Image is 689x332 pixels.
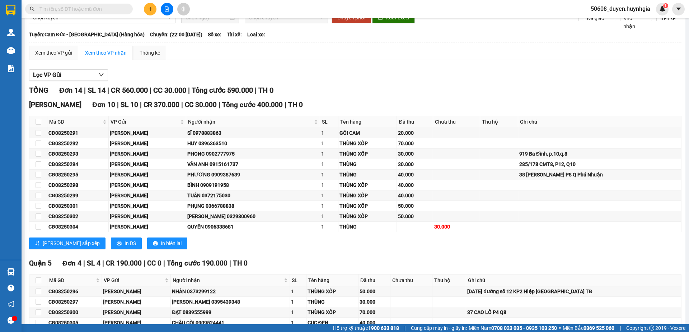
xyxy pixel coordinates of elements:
[229,259,231,267] span: |
[109,211,186,222] td: Cam Đức
[7,65,15,72] img: solution-icon
[172,319,289,327] div: CHÂU CÒI 0909524441
[339,150,395,158] div: THÙNG XỐP
[291,308,305,316] div: 1
[29,69,108,81] button: Lọc VP Gửi
[390,275,432,286] th: Chưa thu
[649,326,654,331] span: copyright
[109,170,186,180] td: Cam Đức
[83,259,85,267] span: |
[181,101,183,109] span: |
[233,259,248,267] span: TH 0
[466,275,681,286] th: Ghi chú
[106,259,142,267] span: CR 190.000
[29,86,48,94] span: TỔNG
[92,101,115,109] span: Đơn 10
[8,317,14,324] span: message
[172,308,289,316] div: ĐẠT 0839555999
[308,298,357,306] div: THÙNG
[583,325,614,331] strong: 0369 525 060
[47,318,102,328] td: CĐ08250305
[321,129,337,137] div: 1
[663,3,668,8] sup: 1
[173,276,282,284] span: Người nhận
[161,239,182,247] span: In biên lai
[321,139,337,147] div: 1
[585,4,656,13] span: 50608_duyen.huynhgia
[48,129,107,137] div: CĐ08250291
[321,192,337,199] div: 1
[397,116,433,128] th: Đã thu
[339,139,395,147] div: THÙNG XỐP
[144,101,179,109] span: CR 370.000
[398,202,432,210] div: 50.000
[109,159,186,170] td: Cam Đức
[192,86,253,94] span: Tổng cước 590.000
[35,241,40,246] span: sort-ascending
[48,150,107,158] div: CĐ08250293
[47,222,109,232] td: CĐ08250304
[117,101,119,109] span: |
[659,6,666,12] img: icon-new-feature
[111,238,142,249] button: printerIn DS
[47,149,109,159] td: CĐ08250293
[47,297,102,307] td: CĐ08250297
[102,297,171,307] td: Cam Đức
[321,160,337,168] div: 1
[7,29,15,36] img: warehouse-icon
[110,192,185,199] div: [PERSON_NAME]
[339,129,395,137] div: GÓI CAM
[321,212,337,220] div: 1
[85,49,127,57] div: Xem theo VP nhận
[258,86,273,94] span: TH 0
[59,86,82,94] span: Đơn 14
[35,49,72,57] div: Xem theo VP gửi
[103,319,169,327] div: [PERSON_NAME]
[188,86,190,94] span: |
[109,138,186,149] td: Cam Đức
[469,324,557,332] span: Miền Nam
[147,238,187,249] button: printerIn biên lai
[339,181,395,189] div: THÙNG XỐP
[103,298,169,306] div: [PERSON_NAME]
[33,70,61,79] span: Lọc VP Gửi
[109,190,186,201] td: Cam Đức
[398,129,432,137] div: 20.000
[150,86,151,94] span: |
[584,14,607,22] span: Đã giao
[48,287,100,295] div: CĐ08250296
[308,287,357,295] div: THÙNG XỐP
[675,6,682,12] span: caret-down
[30,6,35,11] span: search
[308,319,357,327] div: CỤC ĐEN
[664,3,667,8] span: 1
[29,32,145,37] b: Tuyến: Cam Đức - [GEOGRAPHIC_DATA] (Hàng hóa)
[47,307,102,318] td: CĐ08250300
[110,139,185,147] div: [PERSON_NAME]
[398,181,432,189] div: 40.000
[110,171,185,179] div: [PERSON_NAME]
[43,239,100,247] span: [PERSON_NAME] sắp xếp
[8,301,14,308] span: notification
[144,259,145,267] span: |
[398,192,432,199] div: 40.000
[333,324,399,332] span: Hỗ trợ kỹ thuật:
[109,201,186,211] td: Cam Đức
[187,160,319,168] div: VÂN ANH 0915161737
[480,116,518,128] th: Thu hộ
[187,129,319,137] div: SĨ 0978883863
[164,6,169,11] span: file-add
[398,160,432,168] div: 30.000
[163,259,165,267] span: |
[620,14,646,30] span: Kho nhận
[185,101,217,109] span: CC 30.000
[181,6,186,11] span: aim
[110,160,185,168] div: [PERSON_NAME]
[117,241,122,246] span: printer
[432,275,466,286] th: Thu hộ
[150,31,202,38] span: Chuyến: (22:00 [DATE])
[140,101,142,109] span: |
[47,201,109,211] td: CĐ08250301
[308,308,357,316] div: THÙNG XỐP
[358,275,391,286] th: Đã thu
